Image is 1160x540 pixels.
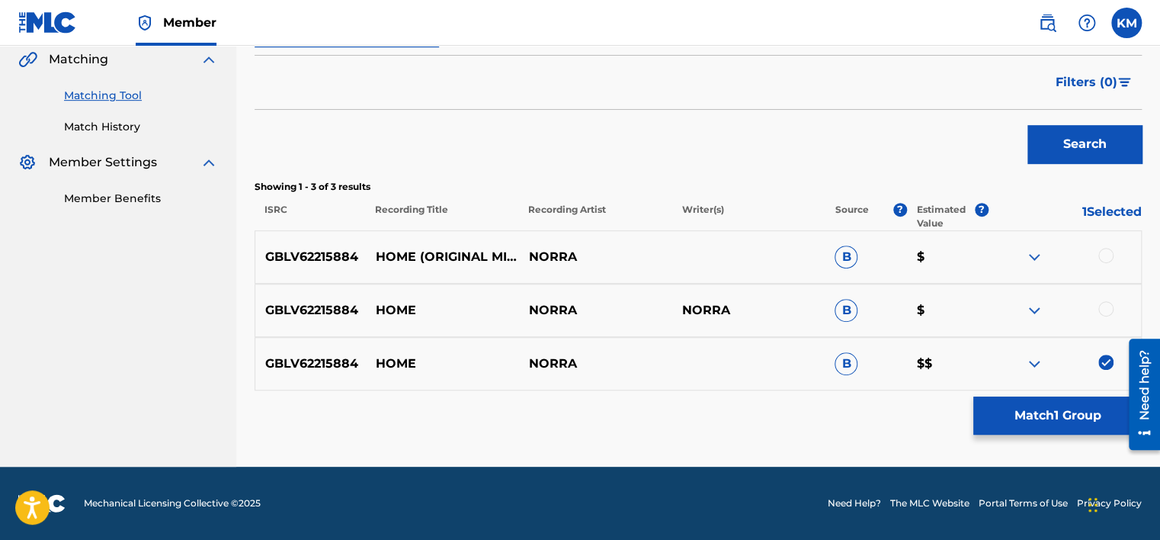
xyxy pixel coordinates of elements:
span: B [835,246,857,268]
img: Member Settings [18,153,37,172]
div: User Menu [1111,8,1142,38]
p: NORRA [518,301,671,320]
p: Recording Artist [518,203,671,230]
a: Member Benefits [64,191,218,207]
img: Top Rightsholder [136,14,154,32]
span: Mechanical Licensing Collective © 2025 [84,497,261,510]
p: NORRA [671,301,825,320]
img: logo [18,494,66,513]
button: Search [1027,125,1142,163]
p: $$ [906,355,988,373]
span: Matching [49,50,108,69]
p: GBLV62215884 [255,355,366,373]
a: The MLC Website [890,497,969,510]
span: Filters ( 0 ) [1056,73,1117,92]
p: Estimated Value [917,203,975,230]
img: expand [200,153,218,172]
p: ISRC [255,203,365,230]
span: Member [163,14,216,31]
a: Public Search [1032,8,1062,38]
iframe: Resource Center [1117,333,1160,456]
p: NORRA [518,248,671,266]
a: Privacy Policy [1077,497,1142,510]
img: help [1078,14,1096,32]
img: MLC Logo [18,11,77,34]
button: Filters (0) [1046,63,1142,101]
img: Matching [18,50,37,69]
p: HOME (ORIGINAL MIX) [366,248,519,266]
img: deselect [1098,355,1114,370]
p: Recording Title [365,203,518,230]
p: HOME [366,355,519,373]
p: GBLV62215884 [255,301,366,320]
span: Member Settings [49,153,157,172]
p: GBLV62215884 [255,248,366,266]
span: B [835,299,857,322]
span: B [835,352,857,375]
a: Match History [64,119,218,135]
p: Writer(s) [671,203,825,230]
img: expand [1025,301,1043,320]
a: Need Help? [828,497,881,510]
p: Source [835,203,869,230]
img: expand [200,50,218,69]
p: $ [906,248,988,266]
span: ? [975,203,989,217]
a: Portal Terms of Use [979,497,1068,510]
p: Showing 1 - 3 of 3 results [255,180,1142,194]
p: 1 Selected [989,203,1142,230]
img: search [1038,14,1056,32]
img: expand [1025,248,1043,266]
a: Matching Tool [64,88,218,104]
p: $ [906,301,988,320]
div: Help [1072,8,1102,38]
span: ? [893,203,907,217]
p: NORRA [518,355,671,373]
p: HOME [366,301,519,320]
img: expand [1025,355,1043,373]
button: Match1 Group [973,397,1142,435]
img: filter [1118,78,1131,87]
div: Drag [1088,482,1098,528]
iframe: Chat Widget [1084,467,1160,540]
